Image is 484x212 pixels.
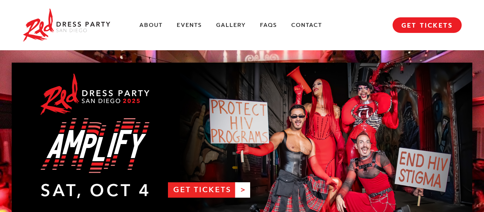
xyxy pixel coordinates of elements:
[291,22,322,29] a: Contact
[139,22,163,29] a: About
[393,17,462,33] a: GET TICKETS
[22,7,111,43] img: Red Dress Party San Diego
[177,22,202,29] a: Events
[260,22,277,29] a: FAQs
[216,22,246,29] a: Gallery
